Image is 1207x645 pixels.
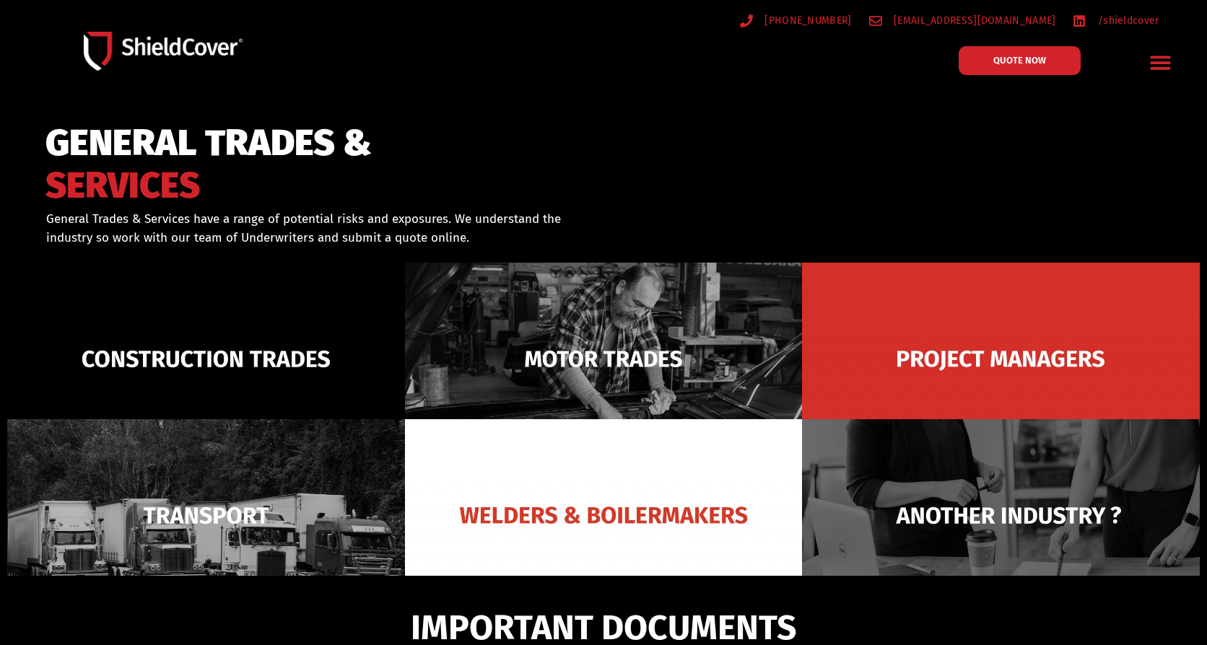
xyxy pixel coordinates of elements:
[761,12,851,30] span: [PHONE_NUMBER]
[1094,12,1159,30] span: /shieldcover
[959,46,1081,75] a: QUOTE NOW
[869,12,1056,30] a: [EMAIL_ADDRESS][DOMAIN_NAME]
[890,12,1055,30] span: [EMAIL_ADDRESS][DOMAIN_NAME]
[45,128,372,158] span: GENERAL TRADES &
[1073,12,1159,30] a: /shieldcover
[1143,45,1177,79] div: Menu Toggle
[740,12,852,30] a: [PHONE_NUMBER]
[46,210,585,247] p: General Trades & Services have a range of potential risks and exposures. We understand the indust...
[84,32,243,71] img: Shield-Cover-Underwriting-Australia-logo-full
[411,614,796,641] span: IMPORTANT DOCUMENTS
[993,56,1046,65] span: QUOTE NOW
